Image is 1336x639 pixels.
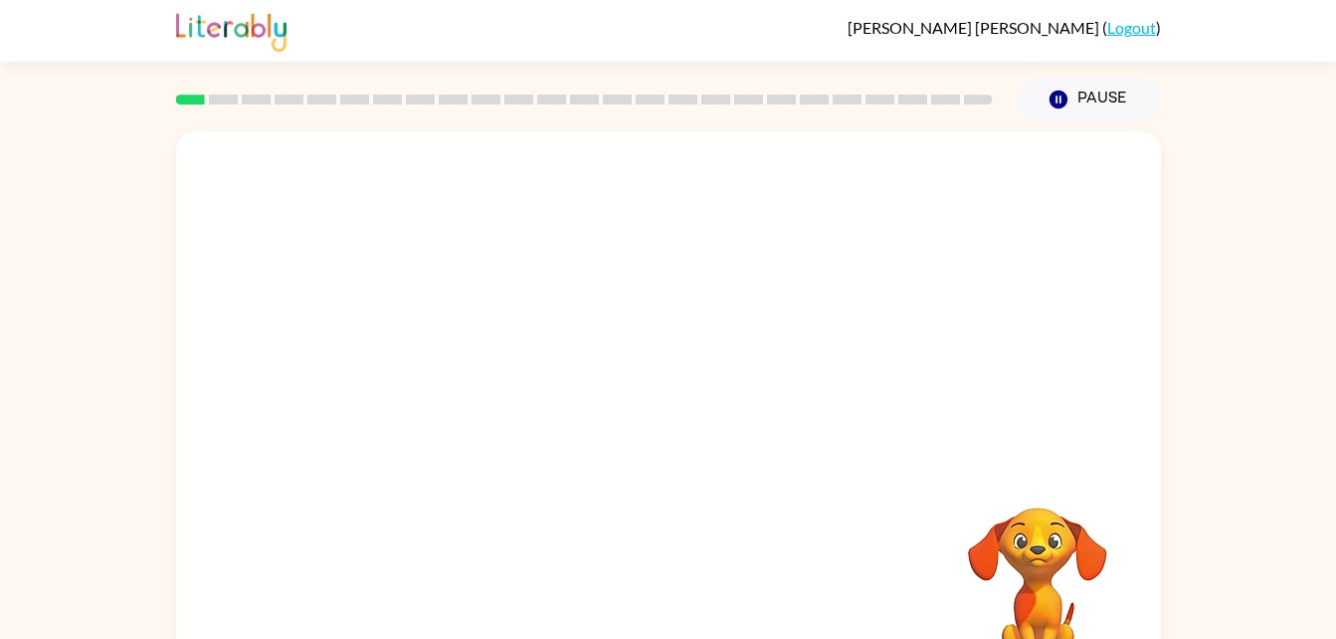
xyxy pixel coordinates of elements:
a: Logout [1107,18,1156,37]
span: [PERSON_NAME] [PERSON_NAME] [848,18,1102,37]
img: Literably [176,8,286,52]
div: ( ) [848,18,1161,37]
button: Pause [1017,77,1161,122]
